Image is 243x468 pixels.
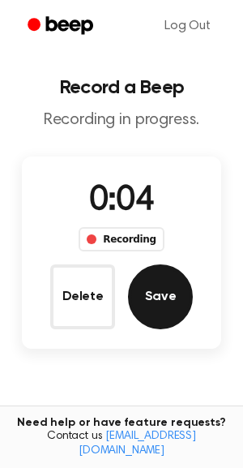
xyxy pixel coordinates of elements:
[50,264,115,329] button: Delete Audio Record
[13,110,230,131] p: Recording in progress.
[79,227,164,251] div: Recording
[10,430,233,458] span: Contact us
[13,78,230,97] h1: Record a Beep
[79,431,196,457] a: [EMAIL_ADDRESS][DOMAIN_NAME]
[16,11,108,42] a: Beep
[128,264,193,329] button: Save Audio Record
[89,184,154,218] span: 0:04
[148,6,227,45] a: Log Out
